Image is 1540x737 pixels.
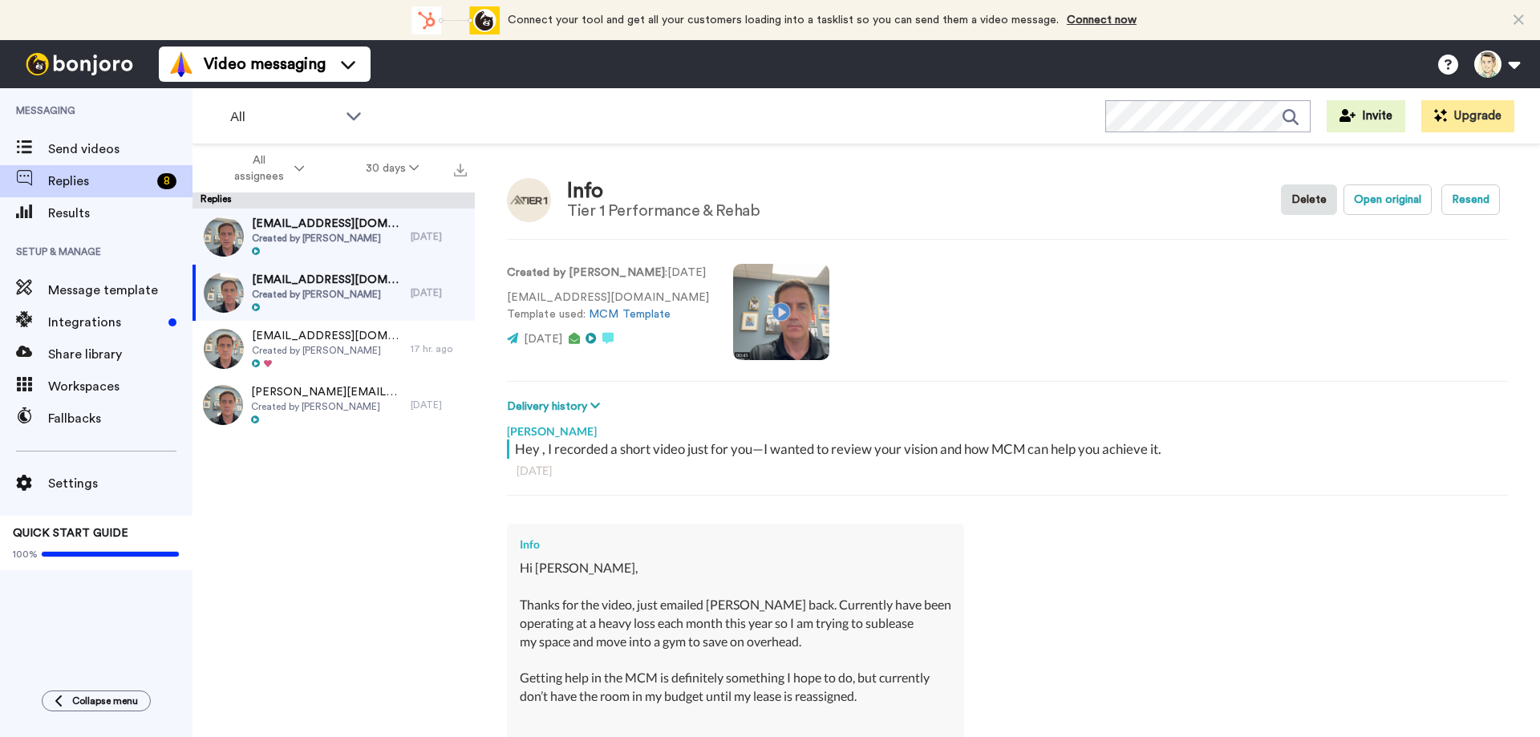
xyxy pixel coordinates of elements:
[517,463,1498,479] div: [DATE]
[192,192,475,209] div: Replies
[157,173,176,189] div: 8
[411,230,467,243] div: [DATE]
[507,415,1508,439] div: [PERSON_NAME]
[252,344,403,357] span: Created by [PERSON_NAME]
[507,178,551,222] img: Image of Info
[204,217,244,257] img: 25f1b4b8-78e9-48c4-831c-2d3ad144d0ce-thumb.jpg
[454,164,467,176] img: export.svg
[48,345,192,364] span: Share library
[204,273,244,313] img: 240cd929-0095-4cda-aa3b-8478d803c00e-thumb.jpg
[252,232,403,245] span: Created by [PERSON_NAME]
[251,384,403,400] span: [PERSON_NAME][EMAIL_ADDRESS][DOMAIN_NAME]
[507,290,709,323] p: [EMAIL_ADDRESS][DOMAIN_NAME] Template used:
[203,385,243,425] img: ed10e186-f59e-4123-97c9-2320f35edf0c-thumb.jpg
[192,265,475,321] a: [EMAIL_ADDRESS][DOMAIN_NAME]Created by [PERSON_NAME][DATE]
[1441,184,1500,215] button: Resend
[507,267,665,278] strong: Created by [PERSON_NAME]
[449,156,472,180] button: Export all results that match these filters now.
[19,53,140,75] img: bj-logo-header-white.svg
[230,107,338,127] span: All
[411,342,467,355] div: 17 hr. ago
[48,204,192,223] span: Results
[196,146,335,191] button: All assignees
[1421,100,1514,132] button: Upgrade
[508,14,1059,26] span: Connect your tool and get all your customers loading into a tasklist so you can send them a video...
[1281,184,1337,215] button: Delete
[48,377,192,396] span: Workspaces
[252,288,403,301] span: Created by [PERSON_NAME]
[567,202,760,220] div: Tier 1 Performance & Rehab
[524,334,562,345] span: [DATE]
[48,313,162,332] span: Integrations
[13,548,38,561] span: 100%
[192,377,475,433] a: [PERSON_NAME][EMAIL_ADDRESS][DOMAIN_NAME]Created by [PERSON_NAME][DATE]
[507,398,605,415] button: Delivery history
[252,272,403,288] span: [EMAIL_ADDRESS][DOMAIN_NAME]
[48,409,192,428] span: Fallbacks
[1327,100,1405,132] button: Invite
[335,154,450,183] button: 30 days
[567,180,760,203] div: Info
[520,537,951,553] div: Info
[48,474,192,493] span: Settings
[192,321,475,377] a: [EMAIL_ADDRESS][DOMAIN_NAME]Created by [PERSON_NAME]17 hr. ago
[48,172,151,191] span: Replies
[168,51,194,77] img: vm-color.svg
[252,216,403,232] span: [EMAIL_ADDRESS][DOMAIN_NAME]
[507,265,709,281] p: : [DATE]
[411,286,467,299] div: [DATE]
[192,209,475,265] a: [EMAIL_ADDRESS][DOMAIN_NAME]Created by [PERSON_NAME][DATE]
[411,6,500,34] div: animation
[515,439,1504,459] div: Hey , I recorded a short video just for you—I wanted to review your vision and how MCM can help y...
[204,53,326,75] span: Video messaging
[13,528,128,539] span: QUICK START GUIDE
[48,140,192,159] span: Send videos
[252,328,403,344] span: [EMAIL_ADDRESS][DOMAIN_NAME]
[411,399,467,411] div: [DATE]
[589,309,671,320] a: MCM Template
[72,694,138,707] span: Collapse menu
[204,329,244,369] img: 8d5caffd-9d0a-4cc4-8200-70c4439635cb-thumb.jpg
[1067,14,1137,26] a: Connect now
[226,152,291,184] span: All assignees
[1343,184,1432,215] button: Open original
[251,400,403,413] span: Created by [PERSON_NAME]
[42,690,151,711] button: Collapse menu
[48,281,192,300] span: Message template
